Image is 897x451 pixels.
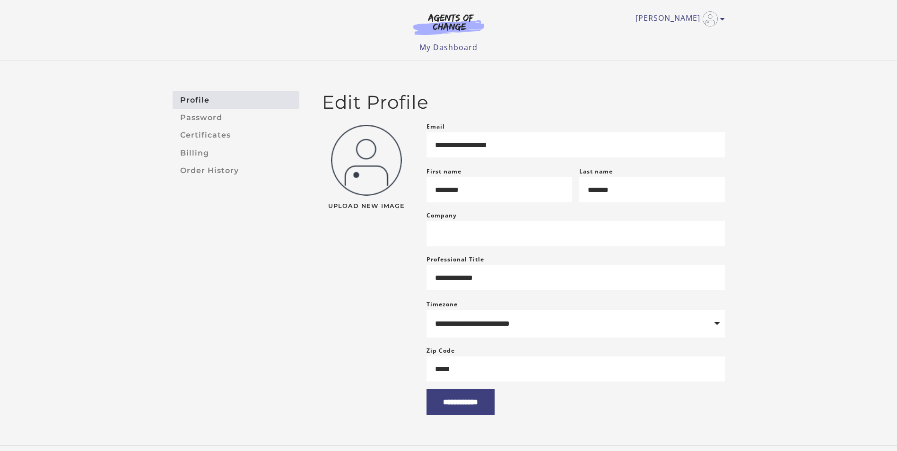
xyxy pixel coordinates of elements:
a: Toggle menu [636,11,720,26]
label: Professional Title [427,254,484,265]
label: Zip Code [427,345,455,356]
a: Order History [173,162,299,179]
label: First name [427,167,462,175]
a: Profile [173,91,299,109]
label: Email [427,121,445,132]
a: My Dashboard [419,42,478,52]
span: Upload New Image [322,203,411,209]
a: Billing [173,144,299,162]
label: Timezone [427,300,458,308]
label: Company [427,210,457,221]
h2: Edit Profile [322,91,725,113]
label: Last name [579,167,613,175]
a: Certificates [173,127,299,144]
img: Agents of Change Logo [403,13,494,35]
a: Password [173,109,299,126]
